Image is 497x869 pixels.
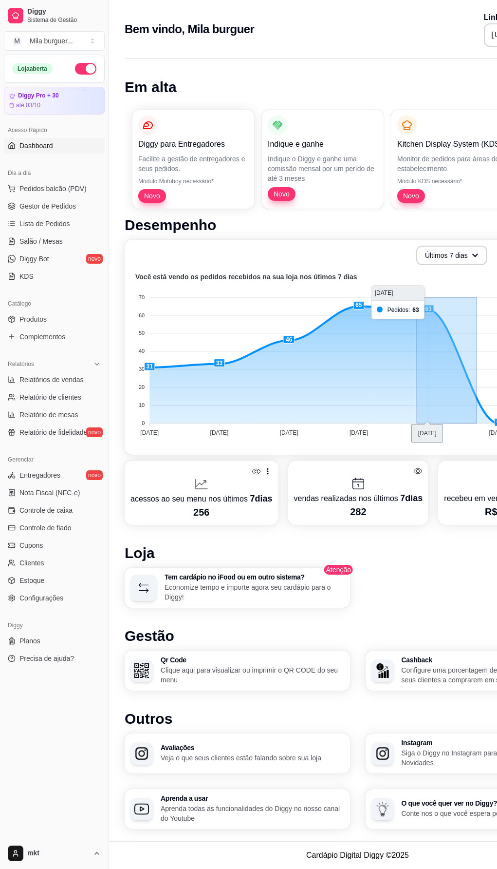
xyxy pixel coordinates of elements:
[419,429,438,436] tspan: [DATE]
[4,590,105,606] a: Configurações
[18,92,59,99] article: Diggy Pro + 30
[125,734,350,773] button: AvaliaçõesAvaliaçõesVeja o que seus clientes estão falando sobre sua loja
[399,191,423,201] span: Novo
[4,181,105,196] button: Pedidos balcão (PDV)
[19,636,40,646] span: Planos
[161,804,344,823] p: Aprenda todas as funcionalidades do Diggy no nosso canal do Youtube
[210,429,229,436] tspan: [DATE]
[4,633,105,649] a: Planos
[4,618,105,633] div: Diggy
[19,141,53,151] span: Dashboard
[350,429,368,436] tspan: [DATE]
[125,568,350,608] button: Tem cardápio no iFood ou em outro sistema?Economize tempo e importe agora seu cardápio para o Diggy!
[139,348,145,354] tspan: 40
[142,420,145,426] tspan: 0
[4,329,105,345] a: Complementos
[19,488,80,498] span: Nota Fiscal (NFC-e)
[4,452,105,467] div: Gerenciar
[375,802,390,816] img: O que você quer ver no Diggy?
[8,360,34,368] span: Relatórios
[19,201,76,211] span: Gestor de Pedidos
[19,541,43,550] span: Cupons
[280,429,298,436] tspan: [DATE]
[4,269,105,284] a: KDS
[140,429,159,436] tspan: [DATE]
[19,392,81,402] span: Relatório de clientes
[27,16,101,24] span: Sistema de Gestão
[4,122,105,138] div: Acesso Rápido
[161,665,344,685] p: Clique aqui para visualizar ou imprimir o QR CODE do seu menu
[132,110,254,209] button: Diggy para EntregadoresFacilite a gestão de entregadores e seus pedidos.Módulo Motoboy necessário...
[375,663,390,678] img: Cashback
[270,189,294,199] span: Novo
[135,273,357,281] text: Você está vendo os pedidos recebidos na sua loja nos útimos 7 dias
[268,138,378,150] p: Indique e ganhe
[134,802,149,816] img: Aprenda a usar
[262,110,384,209] button: Indique e ganheIndique o Diggy e ganhe uma comissão mensal por um perído de até 3 mesesNovo
[140,191,164,201] span: Novo
[161,795,344,802] h3: Aprenda a usar
[19,470,60,480] span: Entregadores
[19,505,73,515] span: Controle de caixa
[19,410,78,420] span: Relatório de mesas
[250,494,272,503] span: 7 dias
[19,314,47,324] span: Produtos
[139,366,145,372] tspan: 30
[130,492,273,505] p: acessos ao seu menu nos últimos
[27,849,89,858] span: mkt
[323,564,354,576] span: Atenção
[19,427,87,437] span: Relatório de fidelidade
[19,375,84,385] span: Relatórios de vendas
[294,491,423,505] p: vendas realizadas nos últimos
[75,63,96,75] button: Alterar Status
[12,36,22,46] span: M
[161,744,344,751] h3: Avaliações
[4,165,105,181] div: Dia a dia
[4,4,105,27] a: DiggySistema de Gestão
[130,505,273,519] p: 256
[19,576,44,585] span: Estoque
[416,246,487,265] button: Últimos 7 dias
[4,407,105,423] a: Relatório de mesas
[268,154,378,183] p: Indique o Diggy e ganhe uma comissão mensal por um perído de até 3 meses
[4,311,105,327] a: Produtos
[161,657,344,663] h3: Qr Code
[4,520,105,536] a: Controle de fiado
[294,505,423,519] p: 282
[138,154,248,174] p: Facilite a gestão de entregadores e seus pedidos.
[139,330,145,336] tspan: 50
[4,502,105,518] a: Controle de caixa
[165,574,344,580] h3: Tem cardápio no iFood ou em outro sistema?
[19,184,87,193] span: Pedidos balcão (PDV)
[4,251,105,267] a: Diggy Botnovo
[19,236,63,246] span: Salão / Mesas
[138,138,248,150] p: Diggy para Entregadores
[125,789,350,829] button: Aprenda a usarAprenda a usarAprenda todas as funcionalidades do Diggy no nosso canal do Youtube
[134,663,149,678] img: Qr Code
[16,101,40,109] article: até 03/10
[134,746,149,761] img: Avaliações
[19,654,74,663] span: Precisa de ajuda?
[12,63,53,74] div: Loja aberta
[4,296,105,311] div: Catálogo
[4,198,105,214] a: Gestor de Pedidos
[4,138,105,154] a: Dashboard
[4,573,105,588] a: Estoque
[4,467,105,483] a: Entregadoresnovo
[139,294,145,300] tspan: 70
[4,233,105,249] a: Salão / Mesas
[375,746,390,761] img: Instagram
[161,753,344,763] p: Veja o que seus clientes estão falando sobre sua loja
[125,21,254,37] h2: Bem vindo, Mila burguer
[4,538,105,553] a: Cupons
[27,7,101,16] span: Diggy
[138,177,248,185] p: Módulo Motoboy necessário*
[19,523,72,533] span: Controle de fiado
[19,332,65,342] span: Complementos
[19,593,63,603] span: Configurações
[19,254,49,264] span: Diggy Bot
[19,558,44,568] span: Clientes
[4,216,105,232] a: Lista de Pedidos
[400,493,423,503] span: 7 dias
[19,219,70,229] span: Lista de Pedidos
